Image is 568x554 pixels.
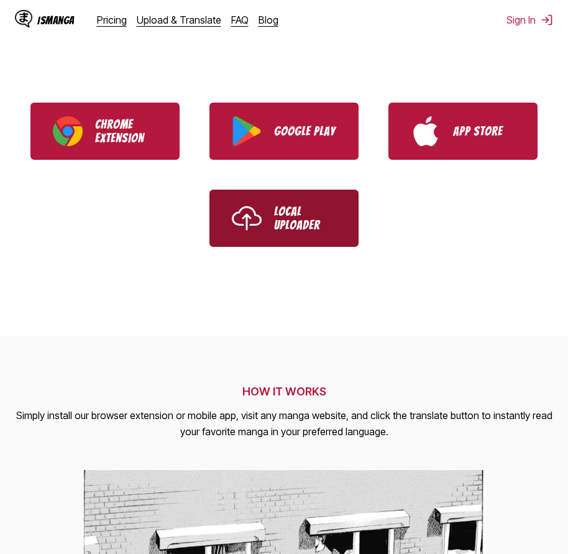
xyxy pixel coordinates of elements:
a: IsManga LogoIsManga [15,10,97,30]
button: Sign In [506,14,553,26]
a: Pricing [97,14,127,26]
img: Chrome logo [53,116,83,146]
p: Google Play [274,124,336,138]
img: App Store logo [411,116,441,146]
p: Simply install our browser extension or mobile app, visit any manga website, and click the transl... [15,408,553,440]
h2: HOW IT WORKS [15,385,553,398]
a: Download IsManga from Google Play [209,103,359,160]
a: Download IsManga from App Store [388,103,538,160]
a: Upload & Translate [137,14,221,26]
a: FAQ [231,14,249,26]
p: Chrome Extension [95,118,157,145]
img: Sign out [541,14,553,26]
p: App Store [453,124,515,138]
a: Download IsManga Chrome Extension [30,103,180,160]
p: Local Uploader [274,205,336,232]
a: Use IsManga Local Uploader [209,190,359,247]
div: IsManga [37,14,75,26]
img: Google Play logo [232,116,262,146]
img: Upload icon [232,203,262,233]
a: Blog [259,14,278,26]
img: IsManga Logo [15,10,32,27]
